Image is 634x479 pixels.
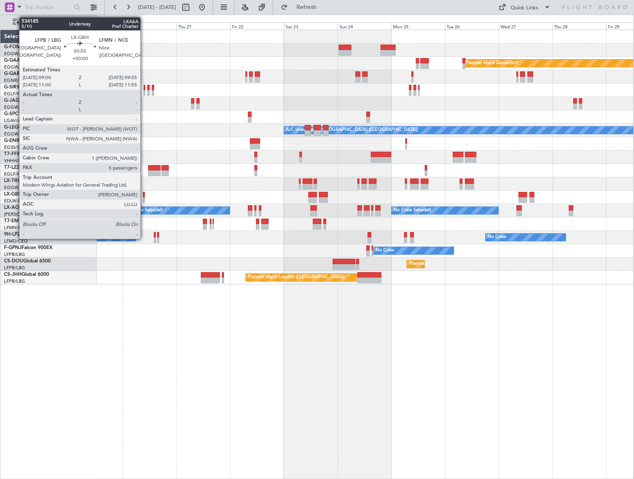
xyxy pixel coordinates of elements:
[4,77,28,84] a: EGNR/CEG
[4,185,28,191] a: EGGW/LTN
[4,64,28,70] a: EGGW/LTN
[4,138,23,143] span: G-ENRG
[123,22,176,30] div: Wed 20
[4,158,28,164] a: VHHH/HKG
[4,85,51,90] a: G-SIRSCitation Excel
[4,205,23,210] span: LX-AOA
[4,131,28,137] a: EGGW/LTN
[4,178,21,183] span: LX-TRO
[289,4,323,10] span: Refresh
[4,165,48,170] a: T7-LZZIPraetor 600
[4,71,23,76] span: G-GARE
[230,22,284,30] div: Fri 22
[499,22,552,30] div: Wed 27
[277,1,326,14] button: Refresh
[4,245,21,250] span: F-GPNJ
[4,219,54,223] a: T7-EMIHawker 900XP
[511,4,538,12] div: Quick Links
[4,178,47,183] a: LX-TROLegacy 650
[494,1,554,14] button: Quick Links
[393,204,431,217] div: No Crew Sabadell
[4,138,50,143] a: G-ENRGPraetor 600
[4,152,41,157] a: T7-FFIFalcon 7X
[4,245,52,250] a: F-GPNJFalcon 900EX
[4,58,23,63] span: G-GAAL
[4,125,47,130] a: G-LEGCLegacy 600
[4,91,25,97] a: EGLF/FAB
[284,22,337,30] div: Sat 23
[4,98,23,103] span: G-JAGA
[4,165,21,170] span: T7-LZZI
[4,144,26,150] a: EGSS/STN
[4,259,51,264] a: CS-DOUGlobal 6500
[4,112,21,116] span: G-SPCY
[4,232,46,237] a: 9H-LPZLegacy 500
[4,219,20,223] span: T7-EMI
[98,16,112,23] div: [DATE]
[4,225,28,231] a: LFMN/NCE
[4,45,52,49] a: G-FOMOGlobal 6000
[4,118,26,124] a: LGAV/ATH
[552,22,606,30] div: Thu 28
[4,192,44,197] a: LX-GBHFalcon 7X
[4,251,25,258] a: LFPB/LBG
[4,259,23,264] span: CS-DOU
[4,272,21,277] span: CS-JHH
[4,104,28,110] a: EGGW/LTN
[25,1,71,13] input: Trip Number
[4,85,19,90] span: G-SIRS
[4,211,52,217] a: [PERSON_NAME]/QSA
[4,265,25,271] a: LFPB/LBG
[4,205,62,210] a: LX-AOACitation Mustang
[465,57,518,69] div: Planned Maint Dusseldorf
[248,271,345,284] div: Planned Maint London ([GEOGRAPHIC_DATA])
[337,22,391,30] div: Sun 24
[4,152,18,157] span: T7-FFI
[176,22,230,30] div: Thu 21
[4,198,28,204] a: EDLW/DTM
[4,171,25,177] a: EGLF/FAB
[4,71,71,76] a: G-GARECessna Citation XLS+
[488,231,506,243] div: No Crew
[4,98,51,103] a: G-JAGAPhenom 300
[376,245,394,257] div: No Crew
[286,124,418,136] div: A/C Unavailable [GEOGRAPHIC_DATA] ([GEOGRAPHIC_DATA])
[4,272,49,277] a: CS-JHHGlobal 6000
[138,4,176,11] span: [DATE] - [DATE]
[125,204,163,217] div: No Crew Sabadell
[4,192,22,197] span: LX-GBH
[21,19,86,25] span: Only With Activity
[4,278,25,284] a: LFPB/LBG
[4,45,25,49] span: G-FOMO
[4,232,20,237] span: 9H-LPZ
[4,112,47,116] a: G-SPCYLegacy 650
[9,16,88,29] button: Only With Activity
[391,22,445,30] div: Mon 25
[409,258,537,270] div: Planned Maint [GEOGRAPHIC_DATA] ([GEOGRAPHIC_DATA])
[4,51,28,57] a: EGGW/LTN
[4,125,21,130] span: G-LEGC
[4,238,28,244] a: LFMD/CEQ
[4,58,71,63] a: G-GAALCessna Citation XLS+
[445,22,499,30] div: Tue 26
